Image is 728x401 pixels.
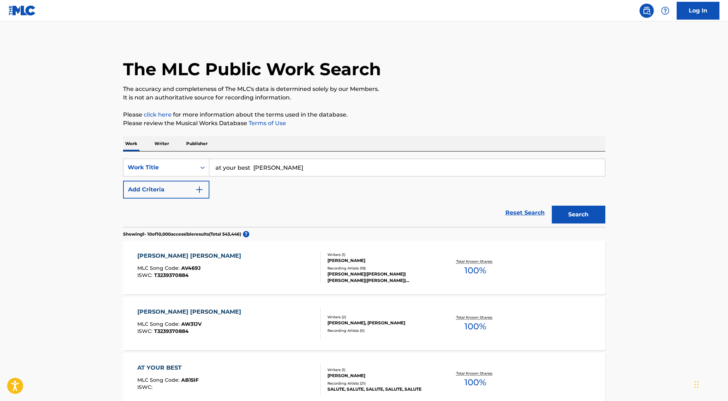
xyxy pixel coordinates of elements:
div: Help [658,4,672,18]
a: [PERSON_NAME] [PERSON_NAME]MLC Song Code:AV469JISWC:T3239370884Writers (1)[PERSON_NAME]Recording ... [123,241,605,294]
div: [PERSON_NAME]|[PERSON_NAME]|[PERSON_NAME]|[PERSON_NAME]|[PERSON_NAME] [PERSON_NAME][GEOGRAPHIC_DA... [327,271,435,284]
span: AV469J [181,265,201,271]
img: search [642,6,651,15]
button: Search [552,206,605,223]
div: [PERSON_NAME] [PERSON_NAME] [137,252,245,260]
form: Search Form [123,159,605,227]
div: Writers ( 1 ) [327,367,435,372]
span: MLC Song Code : [137,321,181,327]
p: Showing 1 - 10 of 10,000 accessible results (Total 543,446 ) [123,231,241,237]
img: help [661,6,670,15]
span: ISWC : [137,328,154,334]
a: [PERSON_NAME] [PERSON_NAME]MLC Song Code:AW31JVISWC:T3239370884Writers (2)[PERSON_NAME], [PERSON_... [123,297,605,350]
a: click here [144,111,172,118]
span: MLC Song Code : [137,377,181,383]
button: Add Criteria [123,181,209,199]
img: 9d2ae6d4665cec9f34b9.svg [195,185,204,194]
span: 100 % [464,264,486,277]
span: T3239370884 [154,328,189,334]
span: MLC Song Code : [137,265,181,271]
a: Public Search [640,4,654,18]
div: Writers ( 1 ) [327,252,435,257]
p: Please for more information about the terms used in the database. [123,110,605,119]
div: Recording Artists ( 0 ) [327,328,435,333]
p: Work [123,136,139,151]
p: Please review the Musical Works Database [123,119,605,128]
div: Recording Artists ( 18 ) [327,266,435,271]
a: Terms of Use [247,120,286,127]
div: [PERSON_NAME], [PERSON_NAME] [327,320,435,326]
span: ? [243,231,249,237]
div: AT YOUR BEST [137,364,199,372]
div: [PERSON_NAME] [327,372,435,379]
a: Reset Search [502,205,548,221]
span: T3239370884 [154,272,189,278]
span: AB15IF [181,377,199,383]
h1: The MLC Public Work Search [123,58,381,80]
p: Total Known Shares: [456,259,494,264]
div: Work Title [128,163,192,172]
p: Publisher [184,136,210,151]
p: Writer [152,136,171,151]
iframe: Chat Widget [692,367,728,401]
div: Recording Artists ( 21 ) [327,381,435,386]
div: [PERSON_NAME] [PERSON_NAME] [137,308,245,316]
img: MLC Logo [9,5,36,16]
p: Total Known Shares: [456,371,494,376]
div: SALUTE, SALUTE, SALUTE, SALUTE, SALUTE [327,386,435,392]
p: It is not an authoritative source for recording information. [123,93,605,102]
div: [PERSON_NAME] [327,257,435,264]
div: Writers ( 2 ) [327,314,435,320]
span: ISWC : [137,384,154,390]
a: Log In [677,2,719,20]
div: Drag [694,374,699,395]
p: Total Known Shares: [456,315,494,320]
span: ISWC : [137,272,154,278]
span: 100 % [464,320,486,333]
span: 100 % [464,376,486,389]
span: AW31JV [181,321,202,327]
p: The accuracy and completeness of The MLC's data is determined solely by our Members. [123,85,605,93]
